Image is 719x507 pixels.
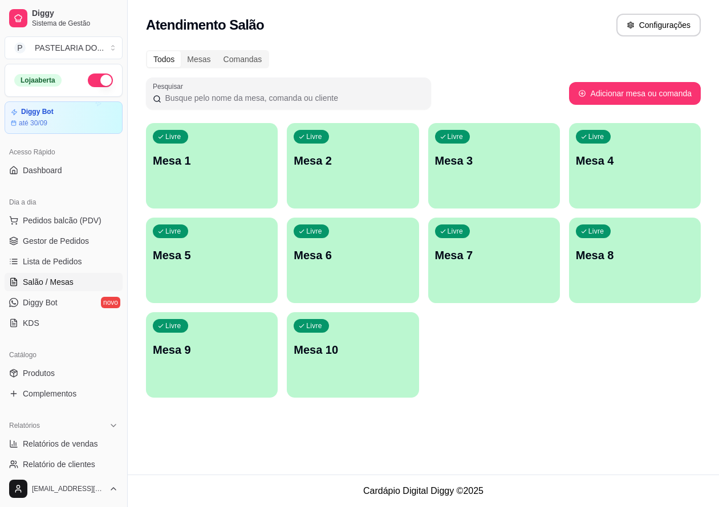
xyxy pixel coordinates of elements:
[23,235,89,247] span: Gestor de Pedidos
[5,252,123,271] a: Lista de Pedidos
[294,342,412,358] p: Mesa 10
[153,342,271,358] p: Mesa 9
[21,108,54,116] article: Diggy Bot
[146,16,264,34] h2: Atendimento Salão
[306,132,322,141] p: Livre
[287,218,419,303] button: LivreMesa 6
[23,459,95,470] span: Relatório de clientes
[146,312,278,398] button: LivreMesa 9
[88,73,113,87] button: Alterar Status
[435,153,553,169] p: Mesa 3
[448,227,464,236] p: Livre
[23,256,82,267] span: Lista de Pedidos
[576,247,694,263] p: Mesa 8
[23,388,76,399] span: Complementos
[569,82,701,105] button: Adicionar mesa ou comanda
[5,232,123,250] a: Gestor de Pedidos
[576,153,694,169] p: Mesa 4
[5,293,123,312] a: Diggy Botnovo
[5,314,123,332] a: KDS
[32,9,118,19] span: Diggy
[146,123,278,208] button: LivreMesa 1
[153,153,271,169] p: Mesa 1
[161,92,424,104] input: Pesquisar
[448,132,464,141] p: Livre
[128,475,719,507] footer: Cardápio Digital Diggy © 2025
[181,51,217,67] div: Mesas
[5,435,123,453] a: Relatórios de vendas
[14,74,62,87] div: Loja aberta
[146,218,278,303] button: LivreMesa 5
[306,227,322,236] p: Livre
[5,346,123,364] div: Catálogo
[153,247,271,263] p: Mesa 5
[5,385,123,403] a: Complementos
[616,14,701,36] button: Configurações
[217,51,269,67] div: Comandas
[165,132,181,141] p: Livre
[165,321,181,330] p: Livre
[5,5,123,32] a: DiggySistema de Gestão
[569,123,701,208] button: LivreMesa 4
[19,118,47,128] article: até 30/09
[23,215,101,226] span: Pedidos balcão (PDV)
[428,123,560,208] button: LivreMesa 3
[23,317,39,329] span: KDS
[588,132,604,141] p: Livre
[23,297,58,308] span: Diggy Bot
[5,475,123,502] button: [EMAIL_ADDRESS][DOMAIN_NAME]
[14,42,26,54] span: P
[5,273,123,291] a: Salão / Mesas
[5,211,123,230] button: Pedidos balcão (PDV)
[5,101,123,134] a: Diggy Botaté 30/09
[306,321,322,330] p: Livre
[23,438,98,449] span: Relatórios de vendas
[294,153,412,169] p: Mesa 2
[5,36,123,59] button: Select a team
[35,42,104,54] div: PASTELARIA DO ...
[165,227,181,236] p: Livre
[23,165,62,176] span: Dashboard
[23,276,74,288] span: Salão / Mesas
[588,227,604,236] p: Livre
[5,143,123,161] div: Acesso Rápido
[5,193,123,211] div: Dia a dia
[32,484,104,493] span: [EMAIL_ADDRESS][DOMAIN_NAME]
[287,123,419,208] button: LivreMesa 2
[294,247,412,263] p: Mesa 6
[5,364,123,382] a: Produtos
[9,421,40,430] span: Relatórios
[153,81,187,91] label: Pesquisar
[435,247,553,263] p: Mesa 7
[147,51,181,67] div: Todos
[569,218,701,303] button: LivreMesa 8
[5,455,123,473] a: Relatório de clientes
[32,19,118,28] span: Sistema de Gestão
[23,367,55,379] span: Produtos
[428,218,560,303] button: LivreMesa 7
[287,312,419,398] button: LivreMesa 10
[5,161,123,179] a: Dashboard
